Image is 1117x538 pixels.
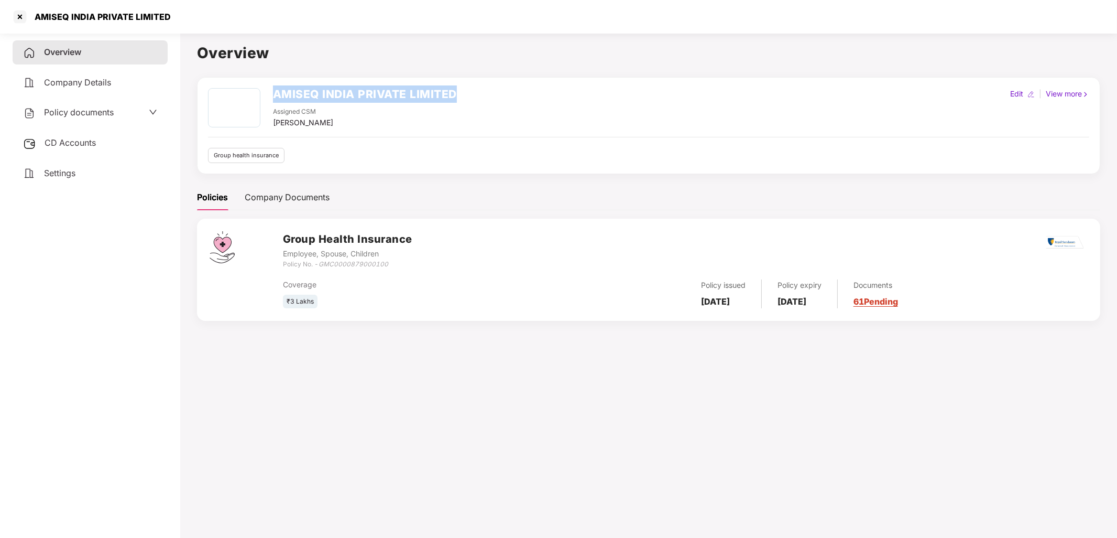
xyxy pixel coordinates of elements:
[23,77,36,89] img: svg+xml;base64,PHN2ZyB4bWxucz0iaHR0cDovL3d3dy53My5vcmcvMjAwMC9zdmciIHdpZHRoPSIyNCIgaGVpZ2h0PSIyNC...
[208,148,284,163] div: Group health insurance
[45,137,96,148] span: CD Accounts
[1037,88,1044,100] div: |
[283,248,412,260] div: Employee, Spouse, Children
[149,108,157,116] span: down
[1008,88,1025,100] div: Edit
[853,279,898,291] div: Documents
[44,47,81,57] span: Overview
[23,47,36,59] img: svg+xml;base64,PHN2ZyB4bWxucz0iaHR0cDovL3d3dy53My5vcmcvMjAwMC9zdmciIHdpZHRoPSIyNCIgaGVpZ2h0PSIyNC...
[283,231,412,248] h3: Group Health Insurance
[44,107,114,117] span: Policy documents
[777,296,806,307] b: [DATE]
[283,260,412,270] div: Policy No. -
[701,296,730,307] b: [DATE]
[44,168,75,178] span: Settings
[23,137,36,150] img: svg+xml;base64,PHN2ZyB3aWR0aD0iMjUiIGhlaWdodD0iMjQiIHZpZXdCb3g9IjAgMCAyNSAyNCIgZmlsbD0ibm9uZSIgeG...
[23,167,36,180] img: svg+xml;base64,PHN2ZyB4bWxucz0iaHR0cDovL3d3dy53My5vcmcvMjAwMC9zdmciIHdpZHRoPSIyNCIgaGVpZ2h0PSIyNC...
[1027,91,1035,98] img: editIcon
[197,191,228,204] div: Policies
[319,260,388,268] i: GMC0000879000100
[777,279,822,291] div: Policy expiry
[273,85,457,103] h2: AMISEQ INDIA PRIVATE LIMITED
[273,107,333,117] div: Assigned CSM
[197,41,1100,64] h1: Overview
[245,191,330,204] div: Company Documents
[28,12,171,22] div: AMISEQ INDIA PRIVATE LIMITED
[1082,91,1089,98] img: rightIcon
[283,279,551,290] div: Coverage
[44,77,111,88] span: Company Details
[701,279,746,291] div: Policy issued
[1046,236,1084,249] img: rsi.png
[23,107,36,120] img: svg+xml;base64,PHN2ZyB4bWxucz0iaHR0cDovL3d3dy53My5vcmcvMjAwMC9zdmciIHdpZHRoPSIyNCIgaGVpZ2h0PSIyNC...
[283,295,317,309] div: ₹3 Lakhs
[273,117,333,128] div: [PERSON_NAME]
[853,296,898,307] a: 61 Pending
[1044,88,1091,100] div: View more
[210,231,235,263] img: svg+xml;base64,PHN2ZyB4bWxucz0iaHR0cDovL3d3dy53My5vcmcvMjAwMC9zdmciIHdpZHRoPSI0Ny43MTQiIGhlaWdodD...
